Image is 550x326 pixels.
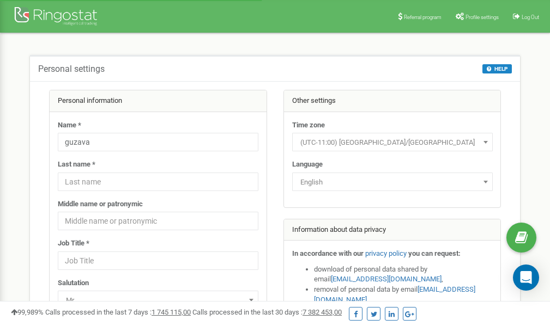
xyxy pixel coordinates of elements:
a: [EMAIL_ADDRESS][DOMAIN_NAME] [331,275,442,283]
span: Mr. [62,293,255,308]
label: Language [292,159,323,170]
label: Last name * [58,159,95,170]
strong: you can request: [408,249,461,257]
label: Middle name or patronymic [58,199,143,210]
u: 1 745 115,00 [152,308,191,316]
strong: In accordance with our [292,249,364,257]
span: Mr. [58,291,258,309]
li: download of personal data shared by email , [314,265,493,285]
span: (UTC-11:00) Pacific/Midway [296,135,489,150]
span: English [292,173,493,191]
input: Name [58,133,258,151]
input: Last name [58,173,258,191]
span: Calls processed in the last 7 days : [45,308,191,316]
a: privacy policy [365,249,407,257]
span: Calls processed in the last 30 days : [192,308,342,316]
span: English [296,175,489,190]
label: Name * [58,120,81,131]
label: Job Title * [58,238,89,249]
h5: Personal settings [38,64,105,74]
label: Time zone [292,120,325,131]
input: Job Title [58,251,258,270]
div: Personal information [50,90,267,112]
u: 7 382 453,00 [303,308,342,316]
span: Referral program [404,14,442,20]
span: Log Out [522,14,539,20]
div: Open Intercom Messenger [513,265,539,291]
button: HELP [482,64,512,73]
label: Salutation [58,278,89,288]
div: Information about data privacy [284,219,501,241]
span: (UTC-11:00) Pacific/Midway [292,133,493,151]
li: removal of personal data by email , [314,285,493,305]
span: Profile settings [466,14,499,20]
div: Other settings [284,90,501,112]
input: Middle name or patronymic [58,212,258,230]
span: 99,989% [11,308,44,316]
